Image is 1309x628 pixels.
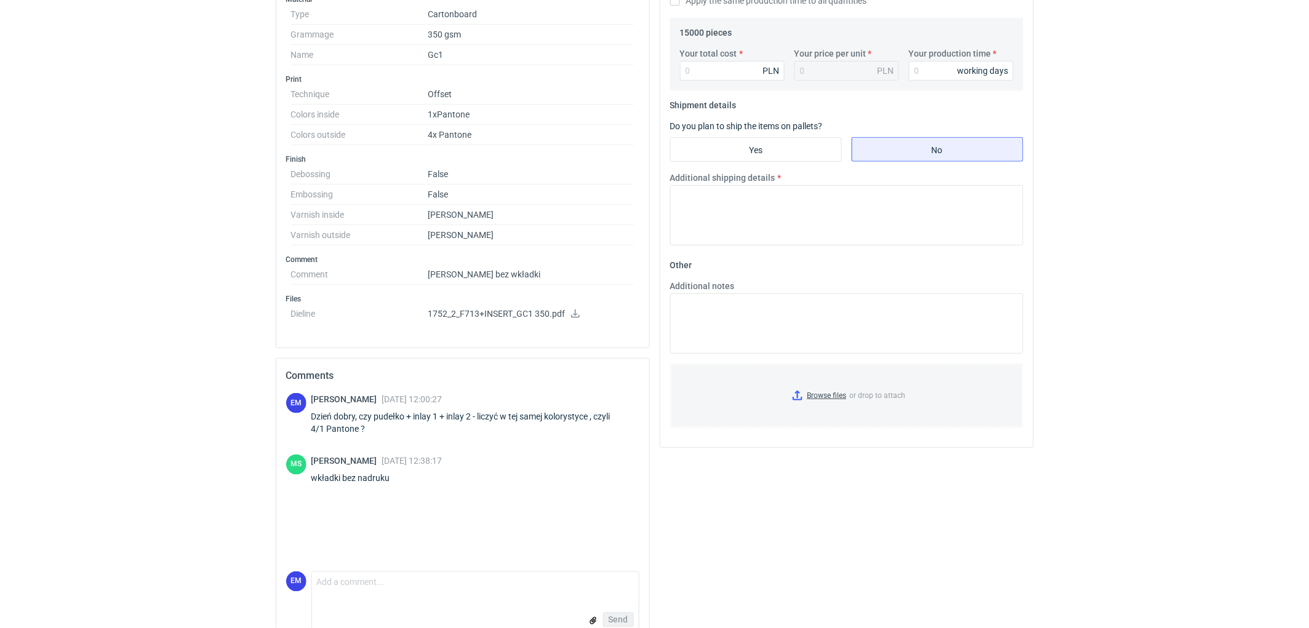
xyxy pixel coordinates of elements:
div: PLN [878,65,894,77]
h3: Files [286,294,639,304]
figcaption: EM [286,393,306,413]
dd: [PERSON_NAME] bez wkładki [428,264,634,285]
label: Do you plan to ship the items on pallets? [670,121,823,131]
h3: Comment [286,255,639,264]
div: PLN [763,65,780,77]
label: Additional shipping details [670,172,775,184]
h3: Finish [286,154,639,164]
figcaption: EM [286,571,306,592]
dd: False [428,185,634,205]
legend: Shipment details [670,95,737,110]
label: Your total cost [680,47,737,60]
dt: Grammage [291,25,428,45]
dd: Gc1 [428,45,634,65]
dt: Debossing [291,164,428,185]
dt: Varnish outside [291,225,428,245]
div: Ewelina Macek [286,393,306,413]
dd: 350 gsm [428,25,634,45]
dt: Name [291,45,428,65]
div: Maciej Sikora [286,455,306,475]
span: [DATE] 12:38:17 [382,456,442,466]
div: Ewelina Macek [286,571,306,592]
figcaption: MS [286,455,306,475]
dd: Offset [428,84,634,105]
dd: 1xPantone [428,105,634,125]
label: Additional notes [670,280,735,292]
div: working days [958,65,1009,77]
label: or drop to attach [671,364,1023,427]
span: [DATE] 12:00:27 [382,394,442,404]
dd: [PERSON_NAME] [428,225,634,245]
h2: Comments [286,368,639,383]
dd: 4x Pantone [428,125,634,145]
dt: Comment [291,264,428,285]
span: Send [609,616,628,624]
legend: 15000 pieces [680,23,732,38]
dt: Type [291,4,428,25]
span: [PERSON_NAME] [311,456,382,466]
label: Your price per unit [795,47,867,60]
legend: Other [670,255,692,270]
p: 1752_2_F713+INSERT_GC1 350.pdf [428,309,634,320]
div: Dzień dobry, czy pudełko + inlay 1 + inlay 2 - liczyć w tej samej kolorystyce , czyli 4/1 Pantone ? [311,410,639,435]
label: Your production time [909,47,991,60]
dt: Embossing [291,185,428,205]
dt: Colors inside [291,105,428,125]
dd: [PERSON_NAME] [428,205,634,225]
div: wkładki bez nadruku [311,472,442,484]
h3: Print [286,74,639,84]
input: 0 [680,61,785,81]
dd: False [428,164,634,185]
dt: Varnish inside [291,205,428,225]
label: Yes [670,137,842,162]
dt: Technique [291,84,428,105]
dd: Cartonboard [428,4,634,25]
dt: Dieline [291,304,428,328]
button: Send [603,613,634,627]
dt: Colors outside [291,125,428,145]
input: 0 [909,61,1014,81]
label: No [852,137,1023,162]
span: [PERSON_NAME] [311,394,382,404]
